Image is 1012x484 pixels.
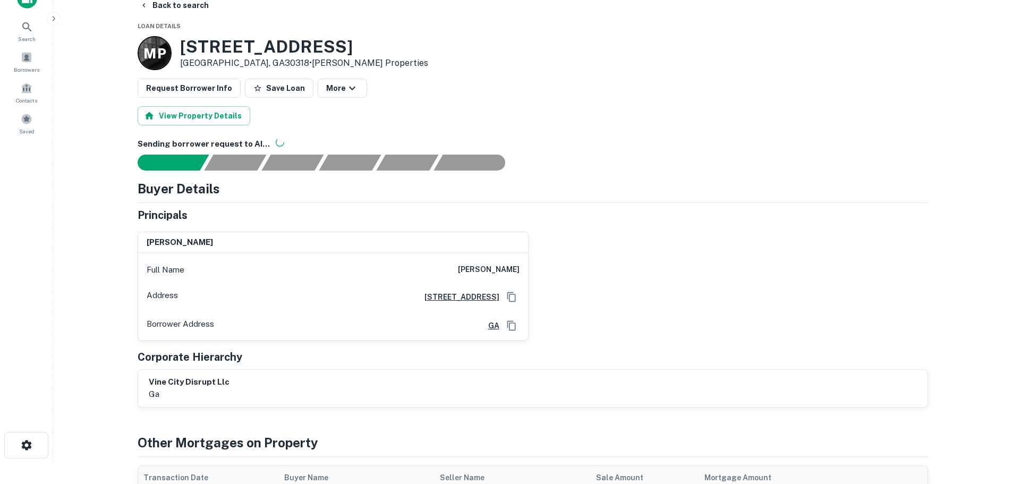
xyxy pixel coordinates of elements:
a: Saved [3,109,50,138]
span: Search [18,35,36,43]
button: View Property Details [138,106,250,125]
span: Borrowers [14,65,39,74]
span: Contacts [16,96,37,105]
h5: Corporate Hierarchy [138,349,242,365]
p: Full Name [147,264,184,276]
a: [STREET_ADDRESS] [416,291,499,303]
button: More [318,79,367,98]
a: GA [480,320,499,332]
a: Borrowers [3,47,50,76]
h3: [STREET_ADDRESS] [180,37,428,57]
h4: Other Mortgages on Property [138,433,928,452]
div: Documents found, AI parsing details... [261,155,324,171]
span: Saved [19,127,35,135]
div: Sending borrower request to AI... [125,155,205,171]
a: Search [3,16,50,45]
div: Your request is received and processing... [204,155,266,171]
p: ga [149,388,229,401]
h6: vine city disrupt llc [149,376,229,388]
iframe: Chat Widget [959,399,1012,450]
div: AI fulfillment process complete. [434,155,518,171]
h6: Sending borrower request to AI... [138,138,928,150]
h4: Buyer Details [138,179,220,198]
a: Contacts [3,78,50,107]
h5: Principals [138,207,188,223]
p: M P [143,43,165,64]
h6: [PERSON_NAME] [147,236,213,249]
a: [PERSON_NAME] Properties [312,58,428,68]
button: Save Loan [245,79,313,98]
div: Principals found, AI now looking for contact information... [319,155,381,171]
button: Request Borrower Info [138,79,241,98]
button: Copy Address [504,318,520,334]
h6: [PERSON_NAME] [458,264,520,276]
span: Loan Details [138,23,181,29]
p: Address [147,289,178,305]
div: Principals found, still searching for contact information. This may take time... [376,155,438,171]
p: Borrower Address [147,318,214,334]
p: [GEOGRAPHIC_DATA], GA30318 • [180,57,428,70]
button: Copy Address [504,289,520,305]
